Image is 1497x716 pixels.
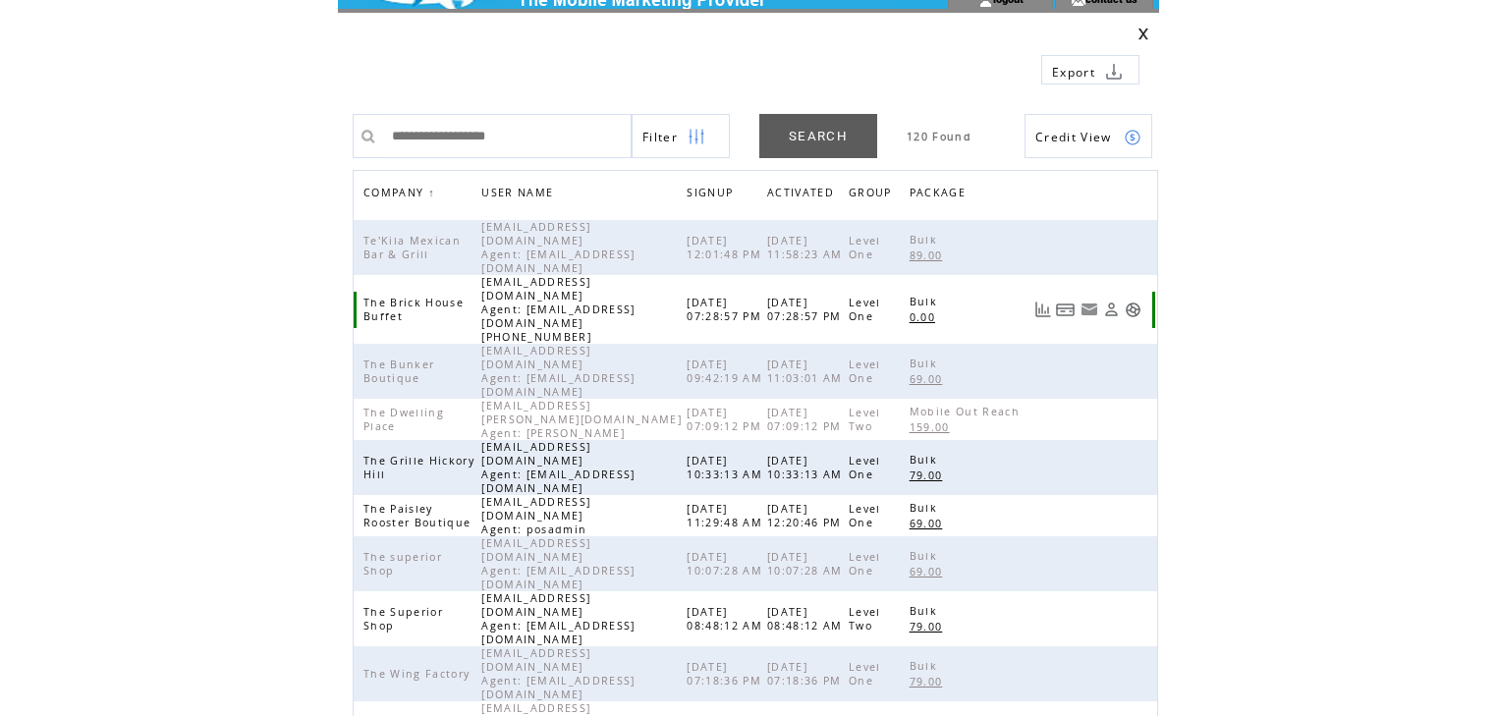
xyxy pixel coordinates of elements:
[767,296,847,323] span: [DATE] 07:28:57 PM
[849,181,897,209] span: GROUP
[1035,129,1112,145] span: Show Credits View
[767,406,847,433] span: [DATE] 07:09:12 PM
[767,502,847,529] span: [DATE] 12:20:46 PM
[910,370,953,387] a: 69.00
[687,454,767,481] span: [DATE] 10:33:13 AM
[687,502,767,529] span: [DATE] 11:29:48 AM
[910,517,948,530] span: 69.00
[849,296,881,323] span: Level One
[481,646,635,701] span: [EMAIL_ADDRESS][DOMAIN_NAME] Agent: [EMAIL_ADDRESS][DOMAIN_NAME]
[767,234,848,261] span: [DATE] 11:58:23 AM
[687,181,738,209] span: SIGNUP
[363,667,474,681] span: The Wing Factory
[849,660,881,688] span: Level One
[910,620,948,633] span: 79.00
[481,440,635,495] span: [EMAIL_ADDRESS][DOMAIN_NAME] Agent: [EMAIL_ADDRESS][DOMAIN_NAME]
[363,187,435,198] a: COMPANY↑
[767,358,848,385] span: [DATE] 11:03:01 AM
[481,591,635,646] span: [EMAIL_ADDRESS][DOMAIN_NAME] Agent: [EMAIL_ADDRESS][DOMAIN_NAME]
[1056,302,1076,318] a: View Bills
[481,220,635,275] span: [EMAIL_ADDRESS][DOMAIN_NAME] Agent: [EMAIL_ADDRESS][DOMAIN_NAME]
[363,550,442,578] span: The superior Shop
[910,468,948,482] span: 79.00
[481,399,682,440] span: [EMAIL_ADDRESS][PERSON_NAME][DOMAIN_NAME] Agent: [PERSON_NAME]
[759,114,877,158] a: SEARCH
[767,550,848,578] span: [DATE] 10:07:28 AM
[363,502,475,529] span: The Paisley Rooster Boutique
[687,186,738,197] a: SIGNUP
[910,233,942,247] span: Bulk
[687,296,766,323] span: [DATE] 07:28:57 PM
[363,234,461,261] span: Te'Kila Mexican Bar & Grill
[910,673,953,689] a: 79.00
[849,454,881,481] span: Level One
[910,467,953,483] a: 79.00
[767,181,839,209] span: ACTIVATED
[687,358,767,385] span: [DATE] 09:42:19 AM
[481,181,558,209] span: USER NAME
[910,181,975,209] a: PACKAGE
[910,248,948,262] span: 89.00
[910,675,948,688] span: 79.00
[481,495,591,536] span: [EMAIL_ADDRESS][DOMAIN_NAME] Agent: posadmin
[363,406,444,433] span: The Dwelling Place
[910,659,942,673] span: Bulk
[767,181,844,209] a: ACTIVATED
[687,550,767,578] span: [DATE] 10:07:28 AM
[910,501,942,515] span: Bulk
[910,418,960,435] a: 159.00
[907,130,971,143] span: 120 Found
[849,502,881,529] span: Level One
[849,358,881,385] span: Level One
[910,453,942,467] span: Bulk
[767,660,847,688] span: [DATE] 07:18:36 PM
[910,372,948,386] span: 69.00
[687,234,766,261] span: [DATE] 12:01:48 PM
[1034,302,1051,318] a: View Usage
[481,275,635,344] span: [EMAIL_ADDRESS][DOMAIN_NAME] Agent: [EMAIL_ADDRESS][DOMAIN_NAME] [PHONE_NUMBER]
[910,604,942,618] span: Bulk
[849,605,881,633] span: Level Two
[1081,301,1098,318] a: Resend welcome email to this user
[687,660,766,688] span: [DATE] 07:18:36 PM
[481,344,635,399] span: [EMAIL_ADDRESS][DOMAIN_NAME] Agent: [EMAIL_ADDRESS][DOMAIN_NAME]
[1124,129,1141,146] img: credits.png
[687,406,766,433] span: [DATE] 07:09:12 PM
[1041,55,1139,84] a: Export
[1125,302,1141,318] a: Support
[363,181,428,209] span: COMPANY
[849,181,902,209] a: GROUP
[910,357,942,370] span: Bulk
[1052,64,1095,81] span: Export to csv file
[642,129,678,145] span: Show filters
[767,605,848,633] span: [DATE] 08:48:12 AM
[910,310,940,324] span: 0.00
[481,186,558,197] a: USER NAME
[910,405,1025,418] span: Mobile Out Reach
[910,308,945,325] a: 0.00
[910,565,948,578] span: 69.00
[1105,63,1123,81] img: download.png
[910,618,953,634] a: 79.00
[910,181,970,209] span: PACKAGE
[687,605,767,633] span: [DATE] 08:48:12 AM
[1025,114,1152,158] a: Credit View
[910,420,955,434] span: 159.00
[910,295,942,308] span: Bulk
[1103,302,1120,318] a: View Profile
[363,605,443,633] span: The Superior Shop
[849,234,881,261] span: Level One
[363,296,464,323] span: The Brick House Buffet
[849,550,881,578] span: Level One
[910,549,942,563] span: Bulk
[849,406,881,433] span: Level Two
[363,454,474,481] span: The Grille Hickory Hill
[481,536,635,591] span: [EMAIL_ADDRESS][DOMAIN_NAME] Agent: [EMAIL_ADDRESS][DOMAIN_NAME]
[910,515,953,531] a: 69.00
[363,358,434,385] span: The Bunker Boutique
[632,114,730,158] a: Filter
[910,563,953,579] a: 69.00
[910,247,953,263] a: 89.00
[688,115,705,159] img: filters.png
[767,454,848,481] span: [DATE] 10:33:13 AM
